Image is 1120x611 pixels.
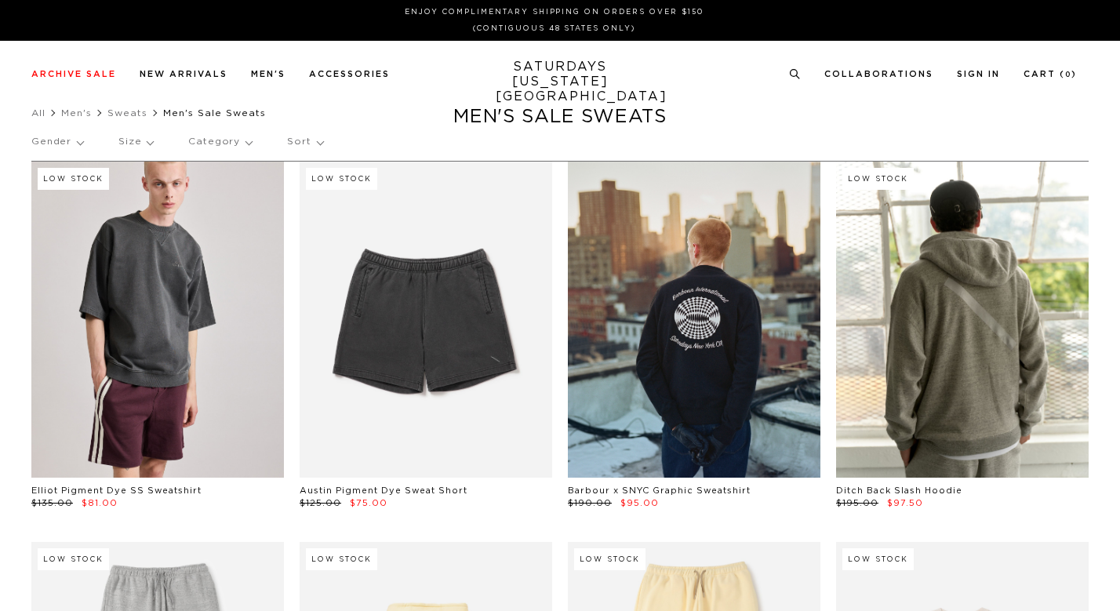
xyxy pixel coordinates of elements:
[842,168,914,190] div: Low Stock
[824,70,933,78] a: Collaborations
[568,486,751,495] a: Barbour x SNYC Graphic Sweatshirt
[107,108,147,118] a: Sweats
[38,6,1071,18] p: Enjoy Complimentary Shipping on Orders Over $150
[188,124,252,160] p: Category
[251,70,285,78] a: Men's
[836,486,962,495] a: Ditch Back Slash Hoodie
[38,548,109,570] div: Low Stock
[82,499,118,507] span: $81.00
[496,60,625,104] a: SATURDAYS[US_STATE][GEOGRAPHIC_DATA]
[842,548,914,570] div: Low Stock
[61,108,92,118] a: Men's
[1024,70,1077,78] a: Cart (0)
[31,499,73,507] span: $135.00
[38,23,1071,35] p: (Contiguous 48 States Only)
[31,108,45,118] a: All
[957,70,1000,78] a: Sign In
[31,124,83,160] p: Gender
[118,124,153,160] p: Size
[31,70,116,78] a: Archive Sale
[574,548,645,570] div: Low Stock
[300,486,467,495] a: Austin Pigment Dye Sweat Short
[620,499,659,507] span: $95.00
[306,548,377,570] div: Low Stock
[31,486,202,495] a: Elliot Pigment Dye SS Sweatshirt
[568,499,612,507] span: $190.00
[309,70,390,78] a: Accessories
[1065,71,1071,78] small: 0
[887,499,923,507] span: $97.50
[300,499,341,507] span: $125.00
[836,499,878,507] span: $195.00
[140,70,227,78] a: New Arrivals
[163,108,266,118] span: Men's Sale Sweats
[306,168,377,190] div: Low Stock
[350,499,387,507] span: $75.00
[38,168,109,190] div: Low Stock
[287,124,322,160] p: Sort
